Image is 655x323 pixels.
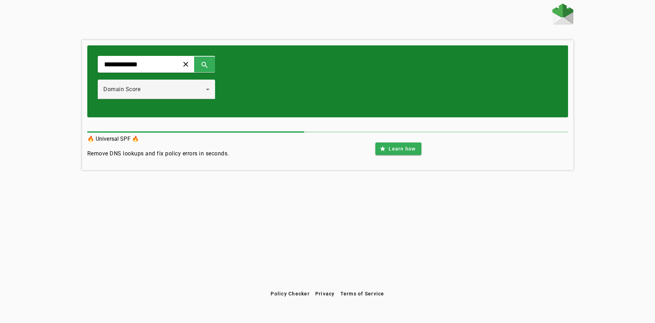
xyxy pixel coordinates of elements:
[389,145,415,152] span: Learn how
[268,287,312,300] button: Policy Checker
[87,134,229,144] h3: 🔥 Universal SPF 🔥
[340,291,384,296] span: Terms of Service
[552,3,573,24] img: Fraudmarc Logo
[375,142,421,155] button: Learn how
[312,287,338,300] button: Privacy
[552,3,573,26] a: Home
[338,287,387,300] button: Terms of Service
[103,86,140,93] span: Domain Score
[315,291,335,296] span: Privacy
[271,291,310,296] span: Policy Checker
[87,149,229,158] h4: Remove DNS lookups and fix policy errors in seconds.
